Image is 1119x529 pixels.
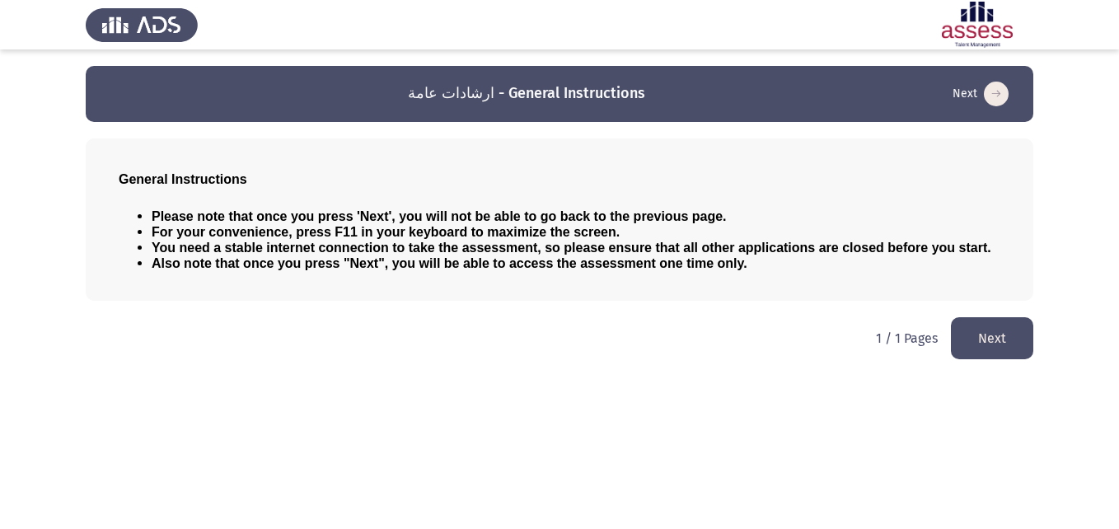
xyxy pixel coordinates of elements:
[152,256,747,270] span: Also note that once you press "Next", you will be able to access the assessment one time only.
[951,317,1033,359] button: load next page
[152,225,620,239] span: For your convenience, press F11 in your keyboard to maximize the screen.
[948,81,1014,107] button: load next page
[152,241,991,255] span: You need a stable internet connection to take the assessment, so please ensure that all other app...
[408,83,645,104] h3: ارشادات عامة - General Instructions
[119,172,247,186] span: General Instructions
[86,2,198,48] img: Assess Talent Management logo
[876,330,938,346] p: 1 / 1 Pages
[921,2,1033,48] img: Assessment logo of ASSESS Employability - EBI
[152,209,727,223] span: Please note that once you press 'Next', you will not be able to go back to the previous page.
